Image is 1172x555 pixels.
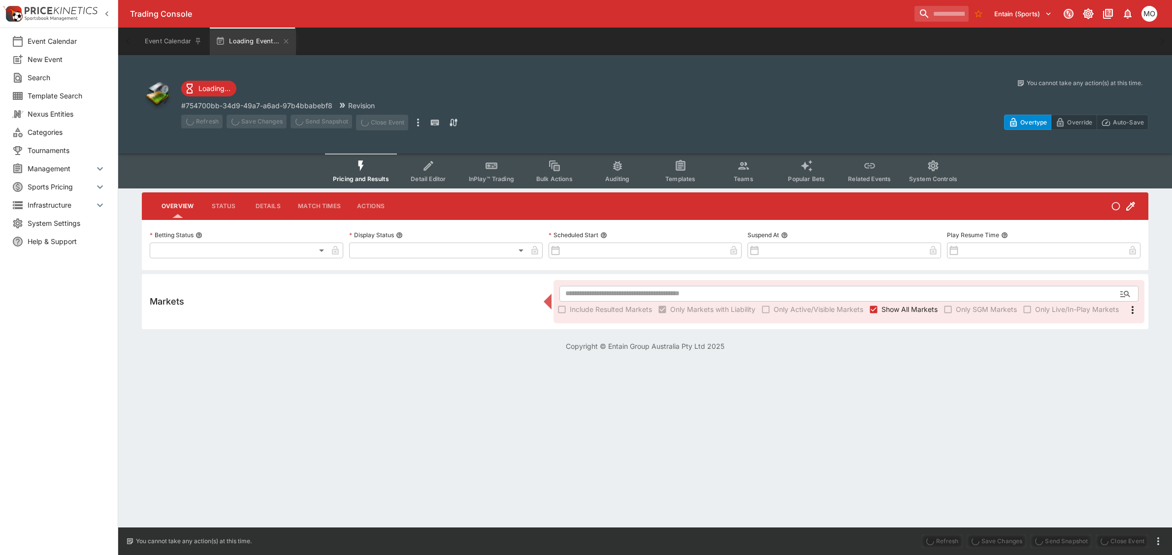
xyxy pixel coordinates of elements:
span: Template Search [28,91,106,101]
span: Nexus Entities [28,109,106,119]
button: Open [1116,285,1134,303]
span: Only Live/In-Play Markets [1035,304,1119,314]
div: Trading Console [130,9,911,19]
span: Infrastructure [28,200,94,210]
span: Include Resulted Markets [570,304,652,314]
span: Only Active/Visible Markets [774,304,863,314]
div: Mark O'Loughlan [1141,6,1157,22]
p: You cannot take any action(s) at this time. [1027,79,1142,88]
span: Tournaments [28,145,106,155]
span: Pricing and Results [333,175,389,183]
div: Event type filters [325,154,965,188]
img: other.png [142,79,173,110]
img: PriceKinetics [25,7,98,14]
span: Templates [665,175,695,183]
button: more [412,115,424,130]
span: Related Events [848,175,891,183]
button: Event Calendar [139,28,208,55]
button: Select Tenant [988,6,1058,22]
p: Auto-Save [1113,117,1144,127]
span: System Controls [909,175,957,183]
p: Betting Status [150,231,194,239]
span: Popular Bets [788,175,825,183]
span: System Settings [28,218,106,228]
p: Copyright © Entain Group Australia Pty Ltd 2025 [118,341,1172,351]
button: Overview [154,194,201,218]
span: InPlay™ Trading [469,175,514,183]
span: Search [28,72,106,83]
div: Start From [1004,115,1148,130]
button: Match Times [290,194,349,218]
button: Suspend At [781,232,788,239]
span: Sports Pricing [28,182,94,192]
span: Help & Support [28,236,106,247]
button: Overtype [1004,115,1051,130]
button: more [1152,535,1164,547]
span: Bulk Actions [536,175,573,183]
button: Override [1051,115,1097,130]
button: Scheduled Start [600,232,607,239]
span: Management [28,163,94,174]
p: Copy To Clipboard [181,100,332,111]
button: Status [201,194,246,218]
svg: More [1127,304,1139,316]
button: Notifications [1119,5,1137,23]
button: No Bookmarks [971,6,986,22]
button: Auto-Save [1097,115,1148,130]
button: Display Status [396,232,403,239]
span: New Event [28,54,106,64]
p: Revision [348,100,375,111]
button: Connected to PK [1060,5,1077,23]
button: Betting Status [195,232,202,239]
img: PriceKinetics Logo [3,4,23,24]
p: Overtype [1020,117,1047,127]
button: Loading Event... [210,28,296,55]
p: Scheduled Start [549,231,598,239]
p: You cannot take any action(s) at this time. [136,537,252,546]
span: Only SGM Markets [956,304,1017,314]
span: Only Markets with Liability [670,304,755,314]
p: Play Resume Time [947,231,999,239]
p: Display Status [349,231,394,239]
span: Auditing [605,175,629,183]
button: Mark O'Loughlan [1139,3,1160,25]
button: Documentation [1099,5,1117,23]
span: Event Calendar [28,36,106,46]
button: Toggle light/dark mode [1079,5,1097,23]
button: Details [246,194,290,218]
span: Detail Editor [411,175,446,183]
button: Actions [349,194,393,218]
button: Play Resume Time [1001,232,1008,239]
img: Sportsbook Management [25,16,78,21]
p: Suspend At [748,231,779,239]
p: Override [1067,117,1092,127]
h5: Markets [150,296,184,307]
span: Categories [28,127,106,137]
span: Show All Markets [881,304,938,314]
p: Loading... [198,83,230,93]
input: search [914,6,969,22]
span: Teams [734,175,753,183]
